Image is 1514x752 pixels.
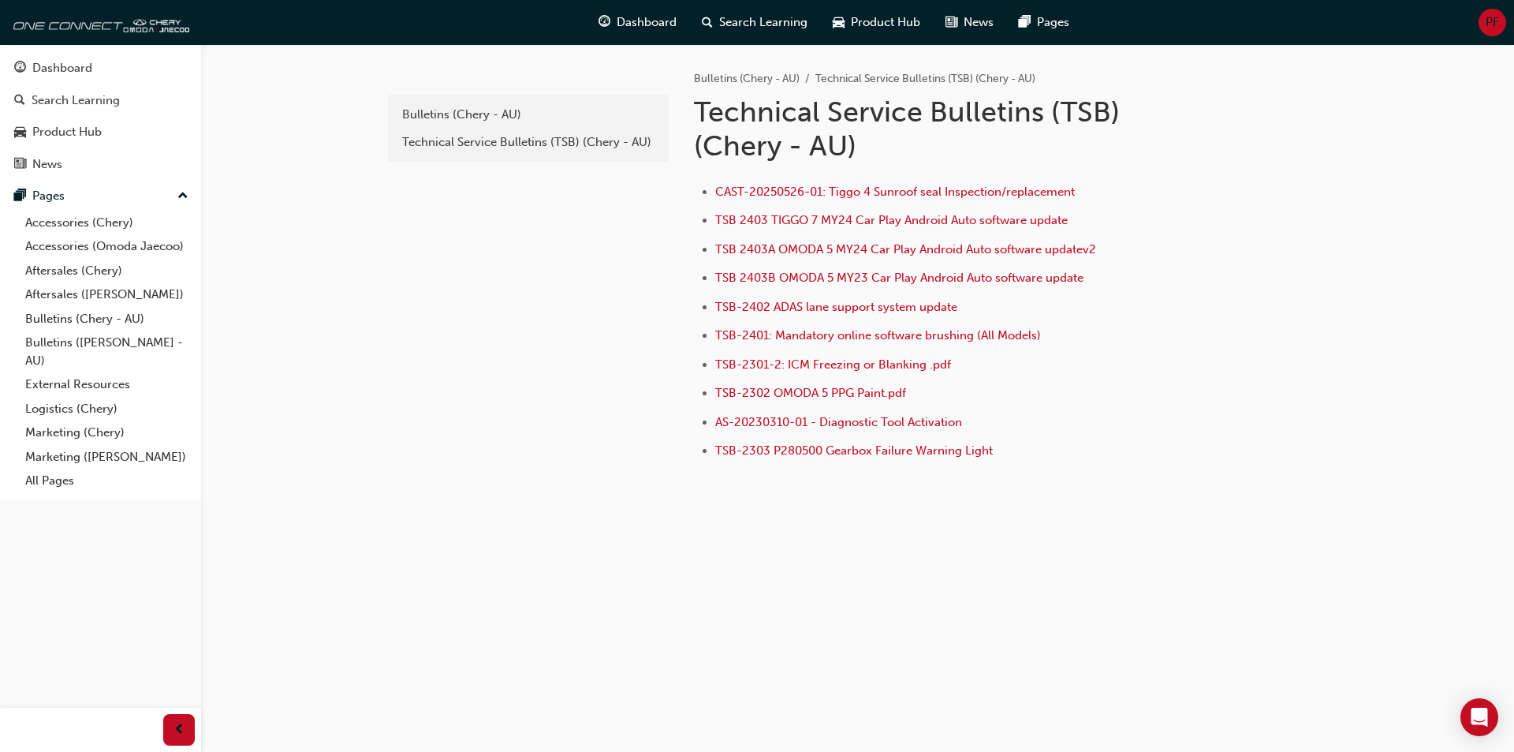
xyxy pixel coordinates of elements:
[19,421,195,445] a: Marketing (Chery)
[586,6,689,39] a: guage-iconDashboard
[715,185,1075,199] a: CAST-20250526-01: Tiggo 4 Sunroof seal Inspection/replacement
[719,13,807,32] span: Search Learning
[715,300,957,314] a: TSB-2402 ADAS lane support system update
[964,13,994,32] span: News
[1486,13,1499,32] span: PF
[19,282,195,307] a: Aftersales ([PERSON_NAME])
[394,129,662,156] a: Technical Service Bulletins (TSB) (Chery - AU)
[8,6,189,38] img: oneconnect
[715,386,906,400] a: TSB-2302 OMODA 5 PPG Paint.pdf
[715,242,1096,256] a: TSB 2403A OMODA 5 MY24 Car Play Android Auto software updatev2
[715,328,1041,342] a: TSB-2401: Mandatory online software brushing (All Models)
[715,357,951,372] a: TSB-2301-2: ICM Freezing or Blanking .pdf
[32,155,62,174] div: News
[694,95,1211,163] h1: Technical Service Bulletins (TSB) (Chery - AU)
[14,62,26,76] span: guage-icon
[19,259,195,283] a: Aftersales (Chery)
[715,213,1068,227] a: TSB 2403 TIGGO 7 MY24 Car Play Android Auto software update
[1006,6,1082,39] a: pages-iconPages
[702,13,713,32] span: search-icon
[1037,13,1069,32] span: Pages
[715,415,962,429] a: AS-20230310-01 - Diagnostic Tool Activation
[1460,698,1498,736] div: Open Intercom Messenger
[173,720,185,740] span: prev-icon
[689,6,820,39] a: search-iconSearch Learning
[14,158,26,172] span: news-icon
[19,234,195,259] a: Accessories (Omoda Jaecoo)
[6,51,195,181] button: DashboardSearch LearningProduct HubNews
[402,133,654,152] div: Technical Service Bulletins (TSB) (Chery - AU)
[394,101,662,129] a: Bulletins (Chery - AU)
[599,13,610,32] span: guage-icon
[6,150,195,179] a: News
[14,94,25,108] span: search-icon
[933,6,1006,39] a: news-iconNews
[32,92,120,110] div: Search Learning
[694,72,800,85] a: Bulletins (Chery - AU)
[32,187,65,205] div: Pages
[851,13,920,32] span: Product Hub
[6,181,195,211] button: Pages
[19,469,195,493] a: All Pages
[19,397,195,421] a: Logistics (Chery)
[820,6,933,39] a: car-iconProduct Hub
[19,331,195,372] a: Bulletins ([PERSON_NAME] - AU)
[6,86,195,115] a: Search Learning
[815,70,1035,88] li: Technical Service Bulletins (TSB) (Chery - AU)
[715,271,1083,285] a: TSB 2403B OMODA 5 MY23 Car Play Android Auto software update
[945,13,957,32] span: news-icon
[617,13,677,32] span: Dashboard
[19,445,195,470] a: Marketing ([PERSON_NAME])
[177,186,188,207] span: up-icon
[19,211,195,235] a: Accessories (Chery)
[6,118,195,147] a: Product Hub
[32,59,92,77] div: Dashboard
[14,125,26,140] span: car-icon
[6,54,195,83] a: Dashboard
[19,372,195,397] a: External Resources
[14,189,26,204] span: pages-icon
[402,106,654,124] div: Bulletins (Chery - AU)
[715,443,993,458] a: TSB-2303 P280500 Gearbox Failure Warning Light
[1479,9,1506,36] button: PF
[32,123,102,141] div: Product Hub
[19,307,195,331] a: Bulletins (Chery - AU)
[1019,13,1031,32] span: pages-icon
[833,13,845,32] span: car-icon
